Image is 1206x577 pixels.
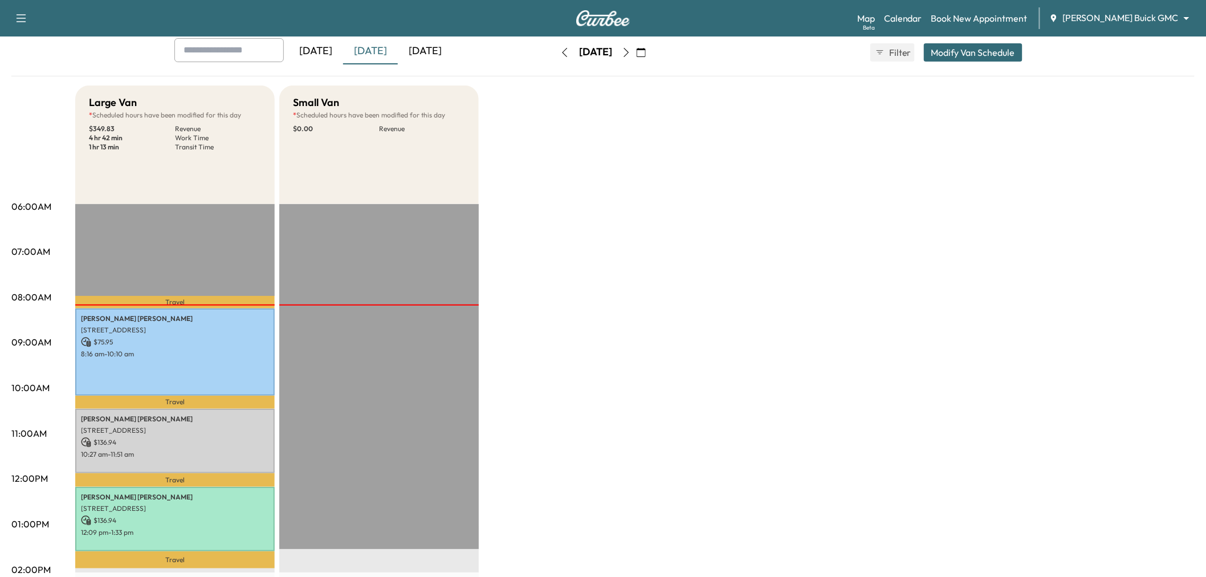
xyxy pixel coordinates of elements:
[89,143,175,152] p: 1 hr 13 min
[863,23,875,32] div: Beta
[81,314,269,323] p: [PERSON_NAME] [PERSON_NAME]
[89,124,175,133] p: $ 349.83
[293,95,339,111] h5: Small Van
[870,43,915,62] button: Filter
[889,46,910,59] span: Filter
[75,473,275,487] p: Travel
[288,38,343,64] div: [DATE]
[81,437,269,448] p: $ 136.94
[89,95,137,111] h5: Large Van
[11,563,51,576] p: 02:00PM
[81,426,269,435] p: [STREET_ADDRESS]
[11,426,47,440] p: 11:00AM
[81,415,269,424] p: [PERSON_NAME] [PERSON_NAME]
[81,493,269,502] p: [PERSON_NAME] [PERSON_NAME]
[11,472,48,485] p: 12:00PM
[175,133,261,143] p: Work Time
[81,450,269,459] p: 10:27 am - 11:51 am
[924,43,1022,62] button: Modify Van Schedule
[89,133,175,143] p: 4 hr 42 min
[81,350,269,359] p: 8:16 am - 10:10 am
[11,245,50,258] p: 07:00AM
[884,11,922,25] a: Calendar
[293,111,465,120] p: Scheduled hours have been modified for this day
[931,11,1028,25] a: Book New Appointment
[81,326,269,335] p: [STREET_ADDRESS]
[857,11,875,25] a: MapBeta
[379,124,465,133] p: Revenue
[11,335,51,349] p: 09:00AM
[293,124,379,133] p: $ 0.00
[75,396,275,409] p: Travel
[11,200,51,213] p: 06:00AM
[81,528,269,537] p: 12:09 pm - 1:33 pm
[11,517,49,531] p: 01:00PM
[398,38,453,64] div: [DATE]
[75,551,275,568] p: Travel
[343,38,398,64] div: [DATE]
[81,515,269,526] p: $ 136.94
[81,337,269,347] p: $ 75.95
[89,111,261,120] p: Scheduled hours have been modified for this day
[75,296,275,308] p: Travel
[579,45,612,59] div: [DATE]
[11,290,51,304] p: 08:00AM
[175,143,261,152] p: Transit Time
[81,504,269,513] p: [STREET_ADDRESS]
[576,10,630,26] img: Curbee Logo
[11,381,50,395] p: 10:00AM
[1063,11,1179,25] span: [PERSON_NAME] Buick GMC
[175,124,261,133] p: Revenue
